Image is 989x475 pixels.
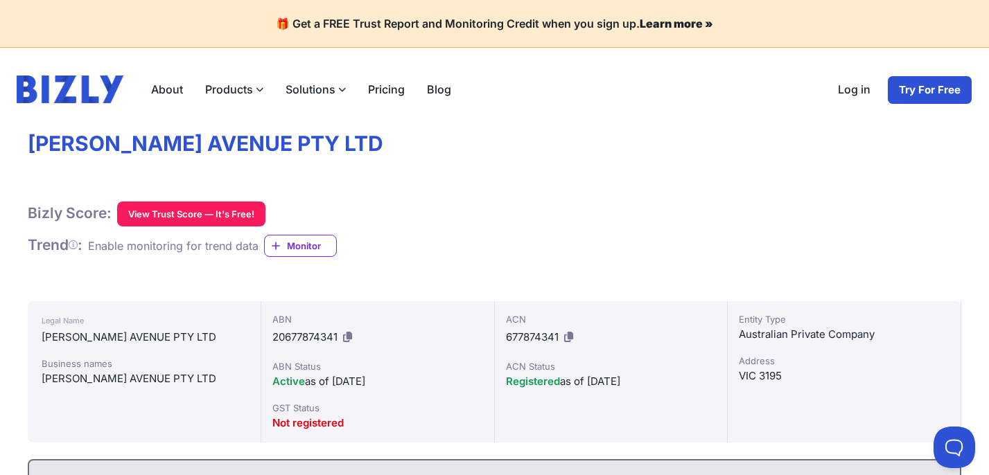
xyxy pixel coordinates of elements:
[42,329,247,346] div: [PERSON_NAME] AVENUE PTY LTD
[887,75,972,105] a: Try For Free
[42,357,247,370] div: Business names
[934,427,975,468] iframe: Toggle Customer Support
[42,312,247,329] div: Legal Name
[739,312,949,326] div: Entity Type
[739,326,949,343] div: Australian Private Company
[194,75,274,103] label: Products
[140,75,194,103] a: About
[17,75,123,103] img: bizly_logo.svg
[357,75,416,103] a: Pricing
[506,359,717,373] div: ACN Status
[42,370,247,387] div: [PERSON_NAME] AVENUE PTY LTD
[28,236,82,253] span: Trend :
[287,239,336,253] span: Monitor
[739,368,949,384] div: VIC 3195
[827,75,882,105] a: Log in
[17,17,972,30] h4: 🎁 Get a FREE Trust Report and Monitoring Credit when you sign up.
[272,330,338,343] span: 20677874341
[28,204,112,222] h1: Bizly Score:
[640,17,713,30] a: Learn more »
[506,312,717,326] div: ACN
[272,401,483,415] div: GST Status
[416,75,462,103] a: Blog
[739,354,949,368] div: Address
[272,312,483,326] div: ABN
[272,373,483,390] div: as of [DATE]
[117,201,265,226] button: View Trust Score — It's Free!
[506,330,559,343] span: 677874341
[272,416,344,429] span: Not registered
[264,235,337,257] a: Monitor
[28,131,961,157] h1: [PERSON_NAME] AVENUE PTY LTD
[88,238,259,254] div: Enable monitoring for trend data
[506,375,560,388] span: Registered
[272,359,483,373] div: ABN Status
[506,373,717,390] div: as of [DATE]
[272,375,305,388] span: Active
[274,75,357,103] label: Solutions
